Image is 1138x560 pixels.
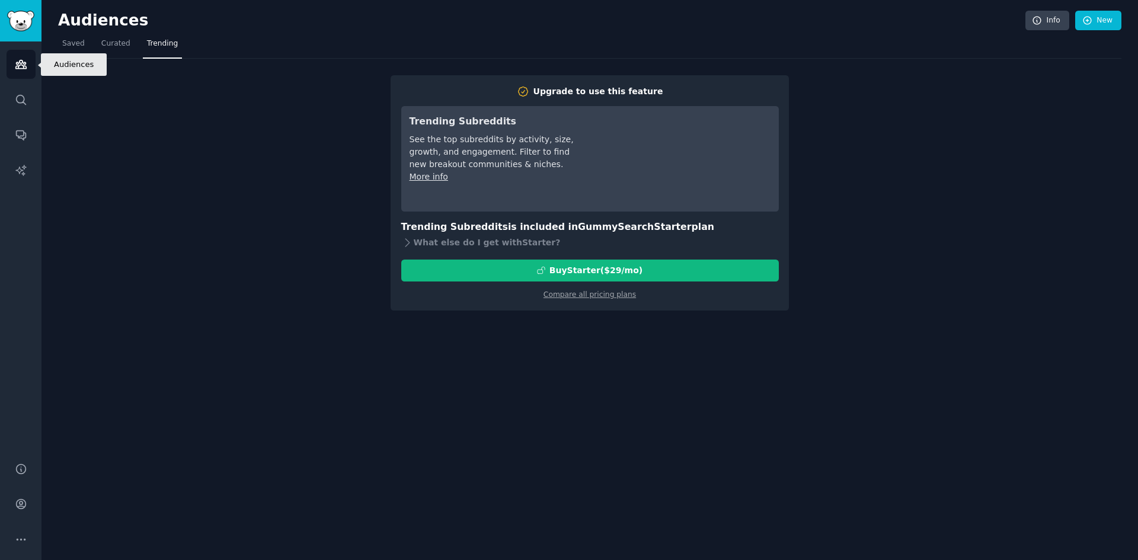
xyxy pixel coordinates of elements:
[533,85,663,98] div: Upgrade to use this feature
[578,221,691,232] span: GummySearch Starter
[1075,11,1121,31] a: New
[401,260,779,281] button: BuyStarter($29/mo)
[410,114,576,129] h3: Trending Subreddits
[97,34,135,59] a: Curated
[147,39,178,49] span: Trending
[58,11,1025,30] h2: Audiences
[101,39,130,49] span: Curated
[1025,11,1069,31] a: Info
[143,34,182,59] a: Trending
[401,235,779,251] div: What else do I get with Starter ?
[62,39,85,49] span: Saved
[593,114,771,203] iframe: YouTube video player
[544,290,636,299] a: Compare all pricing plans
[410,172,448,181] a: More info
[401,220,779,235] h3: Trending Subreddits is included in plan
[58,34,89,59] a: Saved
[7,11,34,31] img: GummySearch logo
[549,264,642,277] div: Buy Starter ($ 29 /mo )
[410,133,576,171] div: See the top subreddits by activity, size, growth, and engagement. Filter to find new breakout com...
